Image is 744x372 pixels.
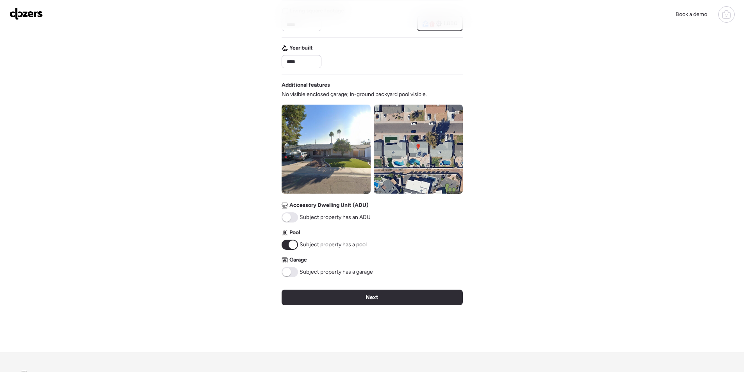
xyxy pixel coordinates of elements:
[289,256,307,264] span: Garage
[9,7,43,20] img: Logo
[300,241,367,249] span: Subject property has a pool
[300,268,373,276] span: Subject property has a garage
[282,81,330,89] span: Additional features
[289,201,368,209] span: Accessory Dwelling Unit (ADU)
[289,44,313,52] span: Year built
[289,229,300,237] span: Pool
[300,214,371,221] span: Subject property has an ADU
[282,91,427,98] span: No visible enclosed garage; in-ground backyard pool visible.
[676,11,707,18] span: Book a demo
[366,294,378,301] span: Next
